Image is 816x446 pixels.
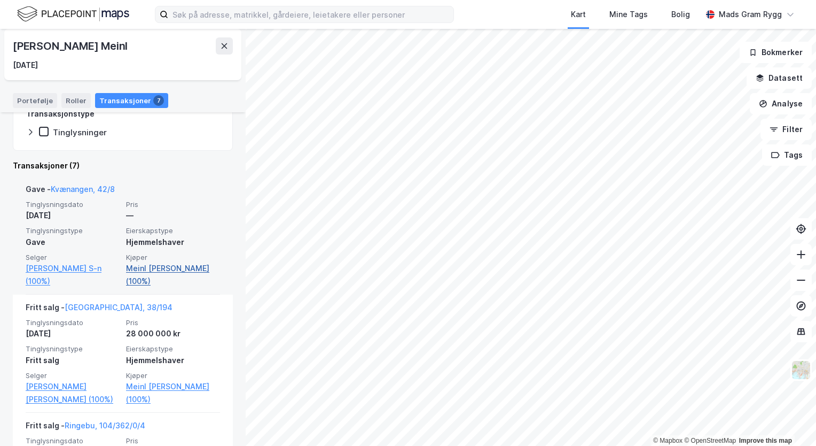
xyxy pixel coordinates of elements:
[168,6,453,22] input: Søk på adresse, matrikkel, gårdeiere, leietakere eller personer
[653,437,682,444] a: Mapbox
[13,59,38,72] div: [DATE]
[126,380,220,406] a: Meinl [PERSON_NAME] (100%)
[51,184,115,194] a: Kvænangen, 42/8
[26,107,95,120] div: Transaksjonstype
[126,209,220,222] div: —
[26,236,120,249] div: Gave
[126,226,220,235] span: Eierskapstype
[719,8,782,21] div: Mads Gram Rygg
[26,262,120,288] a: [PERSON_NAME] S-n (100%)
[126,354,220,367] div: Hjemmelshaver
[740,42,812,63] button: Bokmerker
[26,371,120,380] span: Selger
[747,67,812,89] button: Datasett
[26,354,120,367] div: Fritt salg
[571,8,586,21] div: Kart
[26,327,120,340] div: [DATE]
[53,127,107,137] div: Tinglysninger
[13,159,233,172] div: Transaksjoner (7)
[739,437,792,444] a: Improve this map
[126,253,220,262] span: Kjøper
[126,344,220,353] span: Eierskapstype
[126,318,220,327] span: Pris
[13,37,130,55] div: [PERSON_NAME] Meinl
[65,421,145,430] a: Ringebu, 104/362/0/4
[153,95,164,106] div: 7
[95,93,168,108] div: Transaksjoner
[17,5,129,24] img: logo.f888ab2527a4732fd821a326f86c7f29.svg
[13,93,57,108] div: Portefølje
[26,419,145,436] div: Fritt salg -
[26,253,120,262] span: Selger
[750,93,812,114] button: Analyse
[762,144,812,166] button: Tags
[26,436,120,445] span: Tinglysningsdato
[26,200,120,209] span: Tinglysningsdato
[26,344,120,353] span: Tinglysningstype
[760,119,812,140] button: Filter
[126,371,220,380] span: Kjøper
[609,8,648,21] div: Mine Tags
[26,209,120,222] div: [DATE]
[791,360,811,380] img: Z
[126,200,220,209] span: Pris
[65,303,172,312] a: [GEOGRAPHIC_DATA], 38/194
[26,380,120,406] a: [PERSON_NAME] [PERSON_NAME] (100%)
[671,8,690,21] div: Bolig
[26,183,115,200] div: Gave -
[26,318,120,327] span: Tinglysningsdato
[126,436,220,445] span: Pris
[763,395,816,446] div: Kontrollprogram for chat
[26,301,172,318] div: Fritt salg -
[684,437,736,444] a: OpenStreetMap
[126,327,220,340] div: 28 000 000 kr
[126,236,220,249] div: Hjemmelshaver
[763,395,816,446] iframe: Chat Widget
[61,93,91,108] div: Roller
[26,226,120,235] span: Tinglysningstype
[126,262,220,288] a: Meinl [PERSON_NAME] (100%)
